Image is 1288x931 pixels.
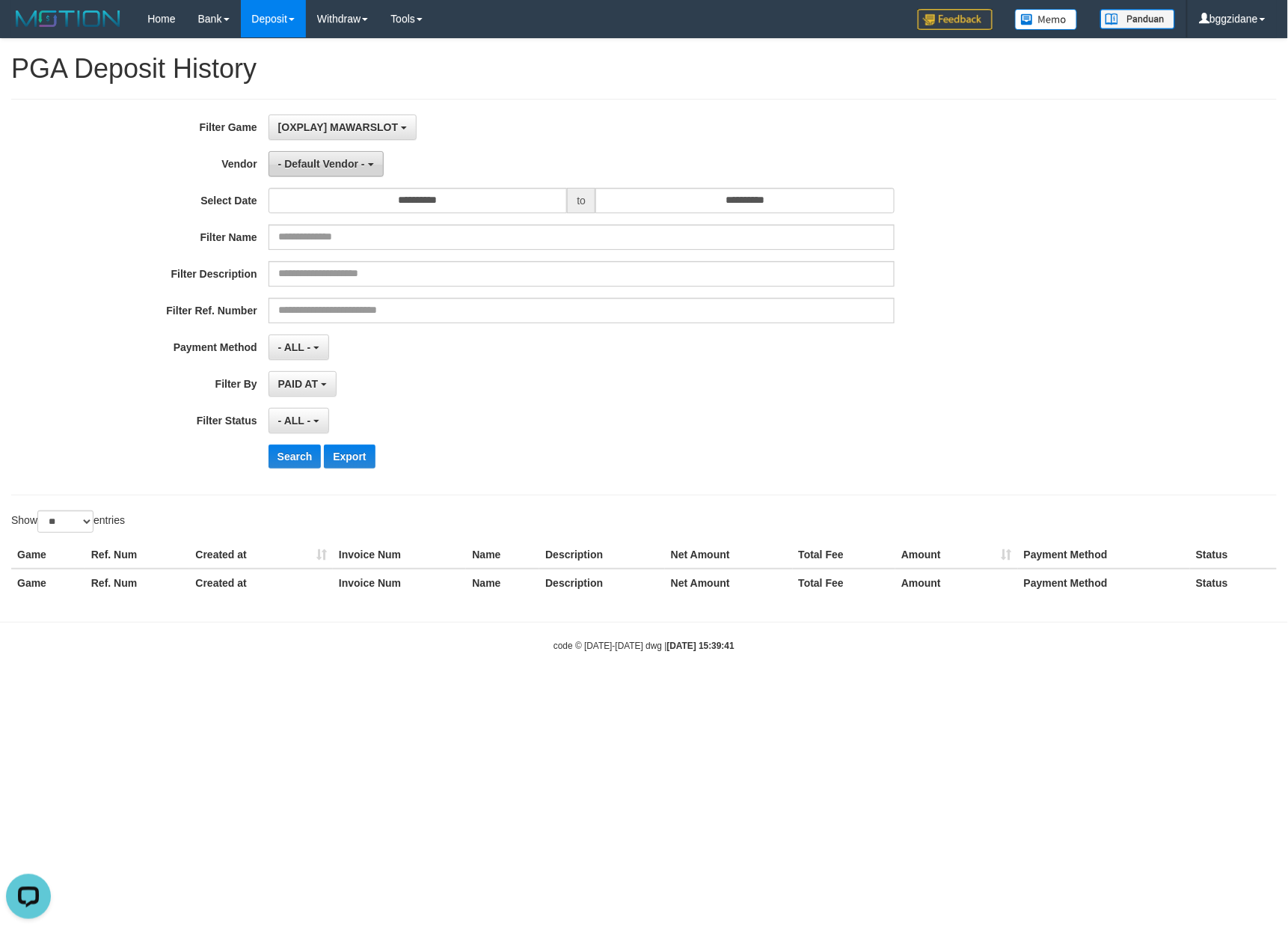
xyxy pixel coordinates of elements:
th: Payment Method [1018,541,1190,569]
select: Showentries [37,510,93,533]
th: Invoice Num [333,541,467,569]
th: Created at [189,569,333,596]
th: Total Fee [793,541,896,569]
img: Feedback.jpg [918,9,993,30]
th: Amount [895,569,1018,596]
span: - ALL - [278,341,311,353]
th: Net Amount [665,541,793,569]
th: Net Amount [665,569,793,596]
th: Name [466,541,539,569]
th: Amount [895,541,1018,569]
button: PAID AT [269,371,337,397]
th: Created at [189,541,333,569]
span: to [567,188,595,213]
th: Game [11,569,85,596]
th: Name [466,569,539,596]
th: Description [539,541,665,569]
span: - Default Vendor - [278,158,365,170]
th: Status [1190,541,1277,569]
th: Payment Method [1018,569,1190,596]
th: Game [11,541,85,569]
button: - Default Vendor - [269,151,384,177]
th: Description [539,569,665,596]
small: code © [DATE]-[DATE] dwg | [553,641,735,651]
span: PAID AT [278,378,318,390]
button: Export [324,445,375,468]
label: Show entries [11,510,125,533]
th: Ref. Num [85,541,190,569]
span: - ALL - [278,415,311,427]
th: Total Fee [793,569,896,596]
button: - ALL - [269,408,329,433]
h1: PGA Deposit History [11,54,1277,84]
th: Ref. Num [85,569,190,596]
th: Status [1190,569,1277,596]
button: Search [269,445,322,468]
button: - ALL - [269,335,329,360]
button: Open LiveChat chat widget [6,6,51,51]
button: [OXPLAY] MAWARSLOT [269,115,417,140]
img: Button%20Memo.svg [1015,9,1078,30]
span: [OXPLAY] MAWARSLOT [278,121,399,133]
th: Invoice Num [333,569,467,596]
img: MOTION_logo.png [11,7,125,30]
strong: [DATE] 15:39:41 [667,641,735,651]
img: panduan.png [1100,9,1175,29]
